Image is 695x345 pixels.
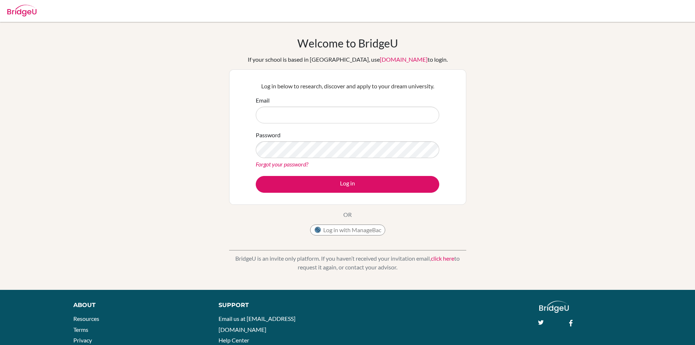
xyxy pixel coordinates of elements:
a: Resources [73,315,99,322]
p: BridgeU is an invite only platform. If you haven’t received your invitation email, to request it ... [229,254,466,272]
label: Password [256,131,281,139]
a: Forgot your password? [256,161,308,168]
div: If your school is based in [GEOGRAPHIC_DATA], use to login. [248,55,448,64]
a: click here [431,255,454,262]
button: Log in [256,176,439,193]
p: OR [343,210,352,219]
a: Terms [73,326,88,333]
a: Help Center [219,337,249,344]
a: Email us at [EMAIL_ADDRESS][DOMAIN_NAME] [219,315,296,333]
button: Log in with ManageBac [310,225,385,235]
h1: Welcome to BridgeU [297,37,398,50]
p: Log in below to research, discover and apply to your dream university. [256,82,439,91]
div: Support [219,301,339,310]
a: [DOMAIN_NAME] [380,56,428,63]
img: logo_white@2x-f4f0deed5e89b7ecb1c2cc34c3e3d731f90f0f143d5ea2071677605dd97b5244.png [539,301,569,313]
div: About [73,301,202,310]
a: Privacy [73,337,92,344]
img: Bridge-U [7,5,36,16]
label: Email [256,96,270,105]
